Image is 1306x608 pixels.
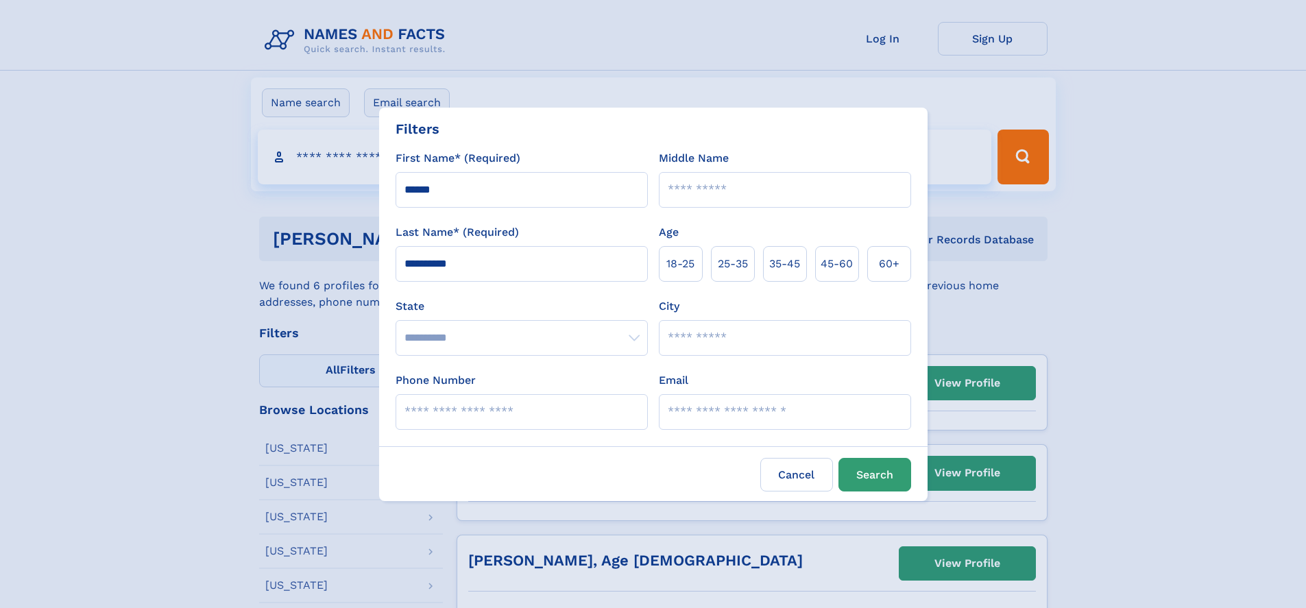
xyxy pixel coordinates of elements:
label: State [396,298,648,315]
label: City [659,298,679,315]
label: Middle Name [659,150,729,167]
label: Last Name* (Required) [396,224,519,241]
span: 60+ [879,256,899,272]
label: Cancel [760,458,833,491]
label: First Name* (Required) [396,150,520,167]
span: 18‑25 [666,256,694,272]
div: Filters [396,119,439,139]
label: Phone Number [396,372,476,389]
button: Search [838,458,911,491]
label: Email [659,372,688,389]
span: 35‑45 [769,256,800,272]
span: 45‑60 [821,256,853,272]
label: Age [659,224,679,241]
span: 25‑35 [718,256,748,272]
